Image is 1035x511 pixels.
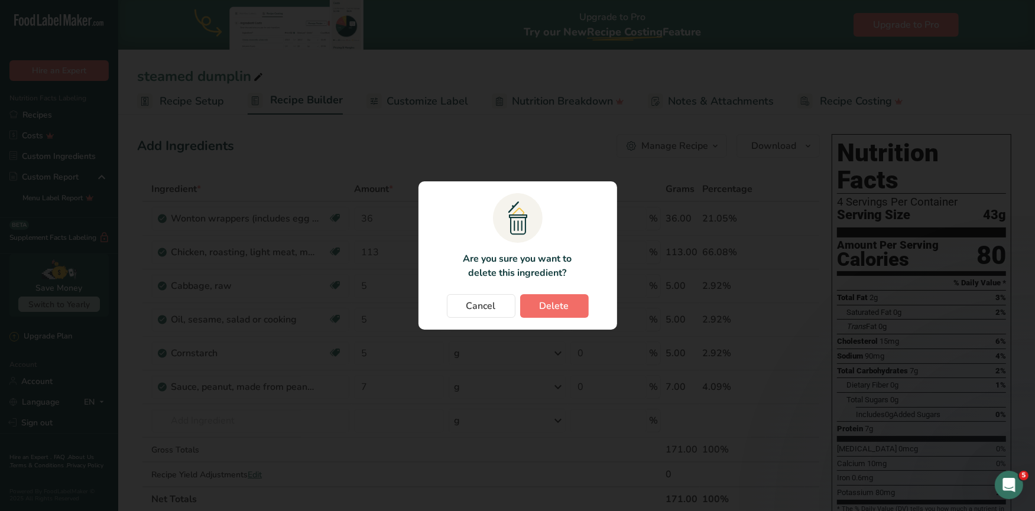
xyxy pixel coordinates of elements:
button: Delete [520,294,589,318]
span: Delete [540,299,569,313]
p: Are you sure you want to delete this ingredient? [456,252,579,280]
span: Cancel [466,299,496,313]
iframe: Intercom live chat [995,471,1023,499]
button: Cancel [447,294,515,318]
span: 5 [1019,471,1028,480]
